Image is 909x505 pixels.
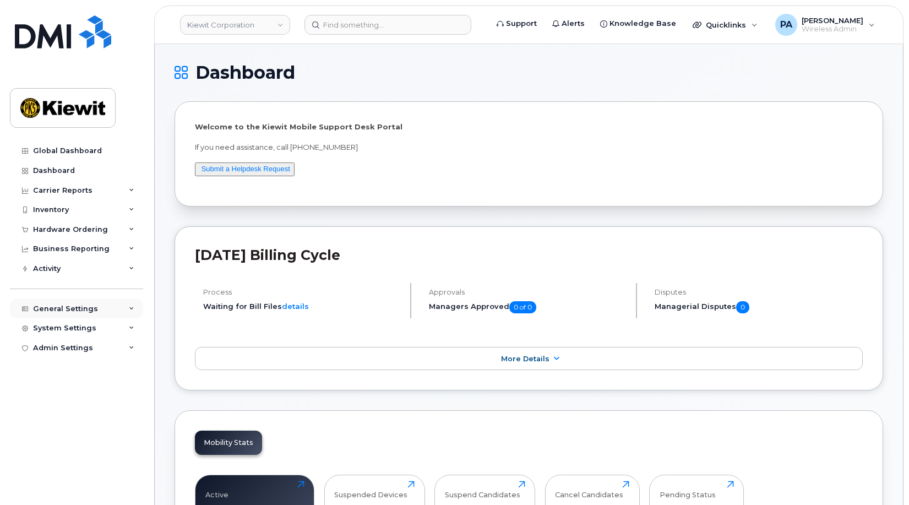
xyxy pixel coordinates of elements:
[195,122,863,132] p: Welcome to the Kiewit Mobile Support Desk Portal
[205,481,228,499] div: Active
[429,288,627,296] h4: Approvals
[282,302,309,311] a: details
[655,301,863,313] h5: Managerial Disputes
[501,355,549,363] span: More Details
[195,247,863,263] h2: [DATE] Billing Cycle
[195,162,295,176] button: Submit a Helpdesk Request
[334,481,407,499] div: Suspended Devices
[429,301,627,313] h5: Managers Approved
[660,481,716,499] div: Pending Status
[555,481,623,499] div: Cancel Candidates
[203,301,401,312] li: Waiting for Bill Files
[202,165,290,173] a: Submit a Helpdesk Request
[736,301,749,313] span: 0
[861,457,901,497] iframe: Messenger Launcher
[655,288,863,296] h4: Disputes
[509,301,536,313] span: 0 of 0
[445,481,520,499] div: Suspend Candidates
[195,142,863,153] p: If you need assistance, call [PHONE_NUMBER]
[203,288,401,296] h4: Process
[195,64,295,81] span: Dashboard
